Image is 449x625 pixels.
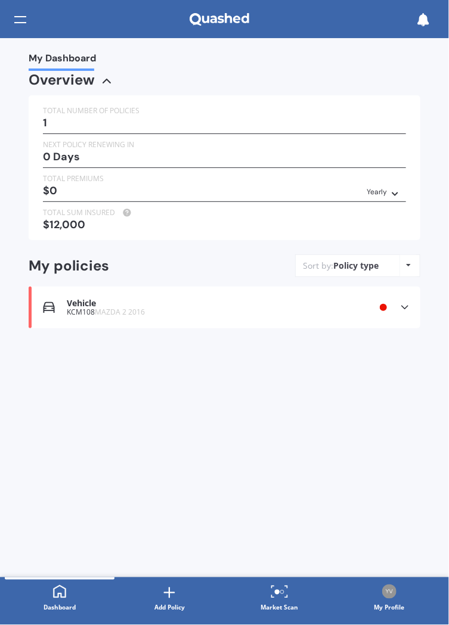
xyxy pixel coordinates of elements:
[367,186,387,198] div: Yearly
[303,260,379,272] div: Sort by:
[43,173,406,185] div: TOTAL PREMIUMS
[333,260,379,272] div: Policy type
[43,219,406,231] div: $12,000
[43,151,406,163] div: 0 Days
[67,308,331,316] div: KCM108
[43,185,406,197] div: $0
[114,577,224,620] a: Add Policy
[44,602,76,614] div: Dashboard
[43,139,406,151] div: NEXT POLICY RENEWING IN
[225,577,335,620] a: Market Scan
[154,602,185,614] div: Add Policy
[43,117,406,129] div: 1
[374,602,404,614] div: My Profile
[43,207,406,219] div: TOTAL SUM INSURED
[43,105,406,117] div: TOTAL NUMBER OF POLICIES
[335,577,444,620] a: ProfileMy Profile
[261,602,298,614] div: Market Scan
[43,301,55,313] img: Vehicle
[382,584,397,599] img: Profile
[29,257,218,275] div: My policies
[5,577,114,620] a: Dashboard
[29,74,95,86] div: Overview
[29,52,96,69] span: My Dashboard
[95,307,145,317] span: MAZDA 2 2016
[67,298,331,309] div: Vehicle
